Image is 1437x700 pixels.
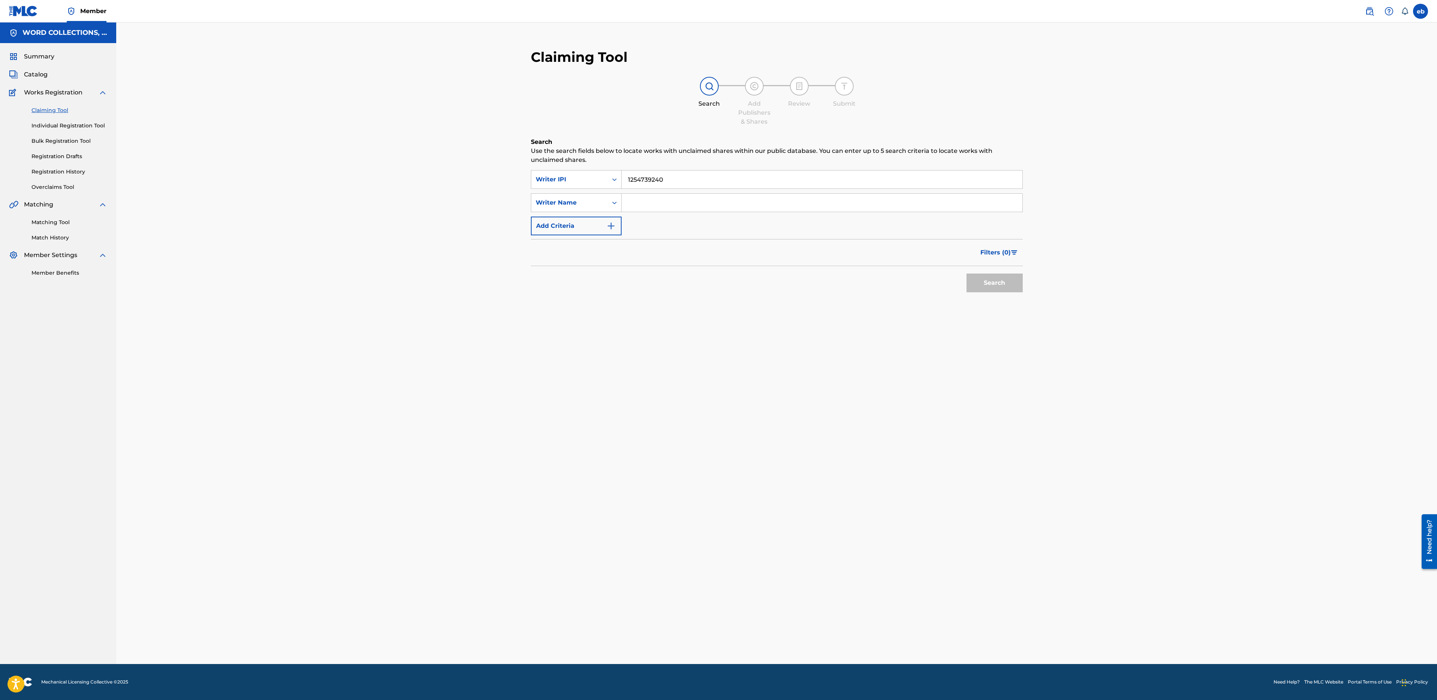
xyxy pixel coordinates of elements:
a: Public Search [1362,4,1377,19]
span: Works Registration [24,88,82,97]
img: Works Registration [9,88,19,97]
a: Match History [31,234,107,242]
img: logo [9,678,32,687]
a: Member Benefits [31,269,107,277]
img: expand [98,88,107,97]
div: Search [691,99,728,108]
div: User Menu [1413,4,1428,19]
img: MLC Logo [9,6,38,16]
form: Search Form [531,170,1023,296]
img: Matching [9,200,18,209]
h6: Search [531,138,1023,147]
iframe: Chat Widget [1400,664,1437,700]
a: Matching Tool [31,218,107,226]
div: Writer Name [536,198,603,207]
span: Catalog [24,70,48,79]
img: Summary [9,52,18,61]
img: step indicator icon for Review [795,82,804,91]
span: Filters ( 0 ) [980,248,1011,257]
img: Top Rightsholder [67,7,76,16]
p: Use the search fields below to locate works with unclaimed shares within our public database. You... [531,147,1023,165]
img: step indicator icon for Search [705,82,714,91]
div: Review [781,99,818,108]
div: Add Publishers & Shares [736,99,773,126]
h5: WORD COLLECTIONS, INC. [22,28,107,37]
button: Filters (0) [976,243,1023,262]
img: Accounts [9,28,18,37]
img: search [1365,7,1374,16]
a: Need Help? [1274,679,1300,685]
span: Member [80,7,106,15]
img: step indicator icon for Submit [840,82,849,91]
div: Writer IPI [536,175,603,184]
div: Drag [1402,672,1406,694]
span: Mechanical Licensing Collective © 2025 [41,679,128,685]
img: step indicator icon for Add Publishers & Shares [750,82,759,91]
img: Member Settings [9,251,18,260]
span: Matching [24,200,53,209]
a: Portal Terms of Use [1348,679,1392,685]
a: Individual Registration Tool [31,122,107,130]
button: Add Criteria [531,217,622,235]
a: The MLC Website [1304,679,1343,685]
img: 9d2ae6d4665cec9f34b9.svg [607,221,616,230]
img: Catalog [9,70,18,79]
a: Overclaims Tool [31,183,107,191]
a: Claiming Tool [31,106,107,114]
img: expand [98,200,107,209]
a: Privacy Policy [1396,679,1428,685]
a: Registration Drafts [31,153,107,160]
a: SummarySummary [9,52,54,61]
a: CatalogCatalog [9,70,48,79]
a: Bulk Registration Tool [31,137,107,145]
div: Notifications [1401,7,1409,15]
img: help [1385,7,1394,16]
div: Submit [826,99,863,108]
div: Help [1382,4,1397,19]
span: Summary [24,52,54,61]
img: expand [98,251,107,260]
h2: Claiming Tool [531,49,628,66]
span: Member Settings [24,251,77,260]
img: filter [1011,250,1017,255]
iframe: Resource Center [1416,512,1437,572]
a: Registration History [31,168,107,176]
